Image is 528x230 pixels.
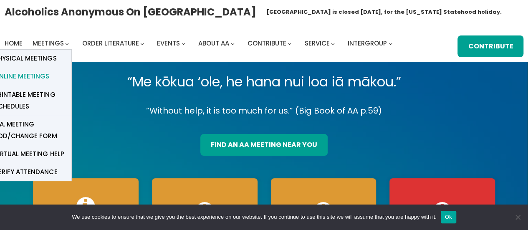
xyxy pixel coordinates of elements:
[33,38,64,49] a: Meetings
[304,38,329,49] a: Service
[33,39,64,48] span: Meetings
[140,41,144,45] button: Order Literature submenu
[331,41,335,45] button: Service submenu
[5,3,256,21] a: Alcoholics Anonymous on [GEOGRAPHIC_DATA]
[248,39,286,48] span: Contribute
[304,39,329,48] span: Service
[72,213,436,221] span: We use cookies to ensure that we give you the best experience on our website. If you continue to ...
[182,41,185,45] button: Events submenu
[157,38,180,49] a: Events
[5,38,23,49] a: Home
[65,41,69,45] button: Meetings submenu
[200,134,328,156] a: find an aa meeting near you
[248,38,286,49] a: Contribute
[389,41,392,45] button: Intergroup submenu
[198,38,229,49] a: About AA
[82,39,139,48] span: Order Literature
[288,41,291,45] button: Contribute submenu
[348,38,387,49] a: Intergroup
[26,104,502,118] p: “Without help, it is too much for us.” (Big Book of AA p.59)
[5,38,395,49] nav: Intergroup
[5,39,23,48] span: Home
[157,39,180,48] span: Events
[198,39,229,48] span: About AA
[266,8,502,16] h1: [GEOGRAPHIC_DATA] is closed [DATE], for the [US_STATE] Statehood holiday.
[441,211,456,223] button: Ok
[231,41,235,45] button: About AA submenu
[26,70,502,94] p: “Me kōkua ‘ole, he hana nui loa iā mākou.”
[348,39,387,48] span: Intergroup
[513,213,522,221] span: No
[457,35,523,57] a: Contribute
